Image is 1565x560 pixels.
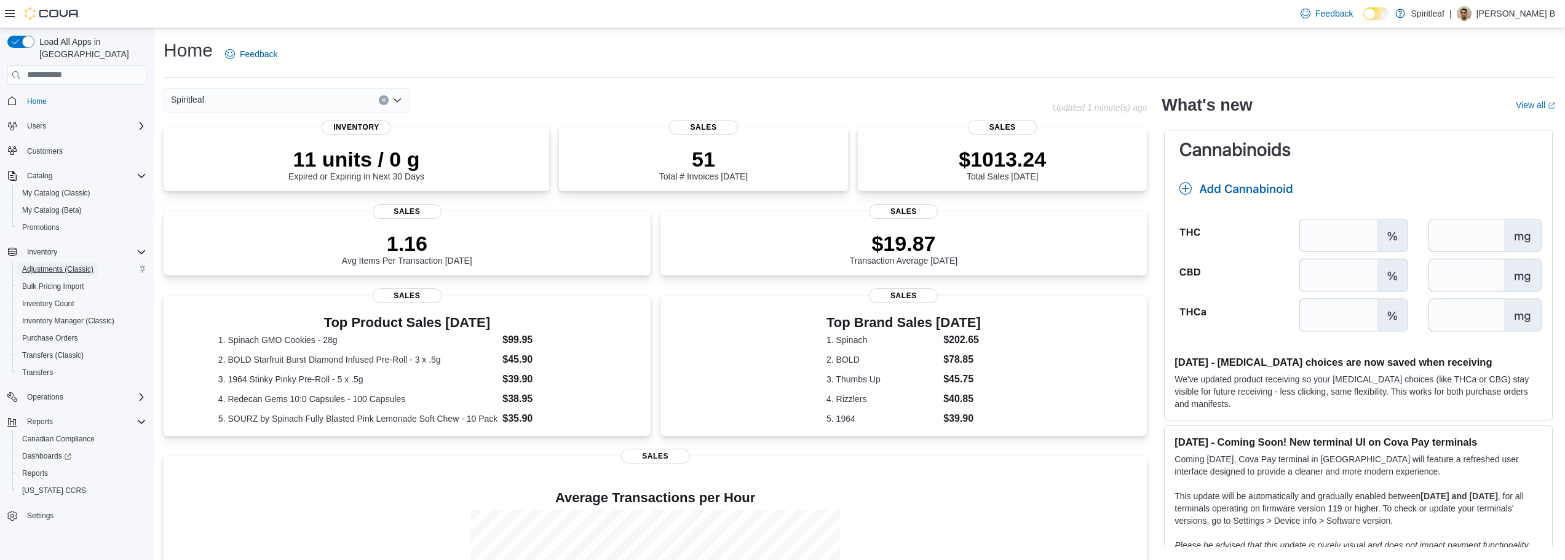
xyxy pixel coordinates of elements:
div: Total Sales [DATE] [959,147,1046,181]
span: Home [27,97,47,106]
h1: Home [164,38,213,63]
span: Sales [669,120,738,135]
dt: 1. Spinach GMO Cookies - 28g [218,334,497,346]
div: Transaction Average [DATE] [850,231,958,266]
span: Promotions [17,220,146,235]
span: Dashboards [17,449,146,463]
button: Inventory [22,245,62,259]
span: Settings [27,511,53,521]
span: Sales [968,120,1037,135]
span: Purchase Orders [22,333,78,343]
a: Customers [22,144,68,159]
span: Inventory Manager (Classic) [17,314,146,328]
span: Feedback [240,48,277,60]
span: [US_STATE] CCRS [22,486,86,495]
p: We've updated product receiving so your [MEDICAL_DATA] choices (like THCa or CBG) stay visible fo... [1175,373,1542,410]
button: Catalog [22,168,57,183]
p: 1.16 [342,231,472,256]
span: Home [22,93,146,109]
span: Inventory Count [17,296,146,311]
button: Operations [2,388,151,406]
span: Reports [27,417,53,427]
a: Feedback [1296,1,1358,26]
h3: [DATE] - Coming Soon! New terminal UI on Cova Pay terminals [1175,436,1542,448]
button: Inventory Count [12,295,151,312]
svg: External link [1548,102,1555,109]
a: Bulk Pricing Import [17,279,89,294]
a: Dashboards [12,448,151,465]
span: My Catalog (Beta) [17,203,146,218]
p: 11 units / 0 g [288,147,424,172]
button: Settings [2,507,151,524]
dd: $78.85 [943,352,981,367]
span: Transfers [17,365,146,380]
p: [PERSON_NAME] B [1476,6,1555,21]
span: Catalog [27,171,52,181]
a: Inventory Count [17,296,79,311]
div: Avg Items Per Transaction [DATE] [342,231,472,266]
dt: 3. 1964 Stinky Pinky Pre-Roll - 5 x .5g [218,373,497,385]
em: Please be advised that this update is purely visual and does not impact payment functionality. [1175,540,1530,550]
button: Reports [12,465,151,482]
span: My Catalog (Classic) [22,188,90,198]
span: Operations [22,390,146,404]
button: Reports [2,413,151,430]
a: Settings [22,508,58,523]
span: Reports [17,466,146,481]
button: Transfers [12,364,151,381]
span: My Catalog (Classic) [17,186,146,200]
p: Updated 1 minute(s) ago [1052,103,1147,112]
span: Users [22,119,146,133]
p: This update will be automatically and gradually enabled between , for all terminals operating on ... [1175,490,1542,527]
a: Home [22,94,52,109]
a: Adjustments (Classic) [17,262,98,277]
span: Inventory [22,245,146,259]
span: Purchase Orders [17,331,146,345]
button: Open list of options [392,95,402,105]
dt: 1. Spinach [826,334,938,346]
button: Customers [2,142,151,160]
button: Inventory [2,243,151,261]
button: Reports [22,414,58,429]
button: My Catalog (Classic) [12,184,151,202]
button: Home [2,92,151,110]
span: Sales [621,449,690,463]
dd: $39.90 [943,411,981,426]
dd: $35.90 [502,411,595,426]
dt: 5. SOURZ by Spinach Fully Blasted Pink Lemonade Soft Chew - 10 Pack [218,412,497,425]
p: | [1449,6,1452,21]
span: Catalog [22,168,146,183]
a: Transfers [17,365,58,380]
span: Canadian Compliance [17,432,146,446]
p: 51 [659,147,748,172]
span: Settings [22,508,146,523]
a: Reports [17,466,53,481]
p: Spiritleaf [1411,6,1444,21]
dd: $45.75 [943,372,981,387]
span: Bulk Pricing Import [17,279,146,294]
a: Feedback [220,42,282,66]
span: Dashboards [22,451,71,461]
dt: 4. Rizzlers [826,393,938,405]
button: Bulk Pricing Import [12,278,151,295]
span: Transfers (Classic) [22,350,84,360]
button: Users [2,117,151,135]
span: Bulk Pricing Import [22,282,84,291]
button: Inventory Manager (Classic) [12,312,151,329]
a: Dashboards [17,449,76,463]
span: Inventory Count [22,299,74,309]
dd: $38.95 [502,392,595,406]
span: Inventory Manager (Classic) [22,316,114,326]
button: Adjustments (Classic) [12,261,151,278]
span: Transfers (Classic) [17,348,146,363]
a: My Catalog (Beta) [17,203,87,218]
span: Canadian Compliance [22,434,95,444]
dt: 2. BOLD [826,353,938,366]
button: Catalog [2,167,151,184]
span: Customers [22,143,146,159]
p: Coming [DATE], Cova Pay terminal in [GEOGRAPHIC_DATA] will feature a refreshed user interface des... [1175,453,1542,478]
h4: Average Transactions per Hour [173,491,1137,505]
span: Users [27,121,46,131]
a: Transfers (Classic) [17,348,89,363]
span: Adjustments (Classic) [17,262,146,277]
